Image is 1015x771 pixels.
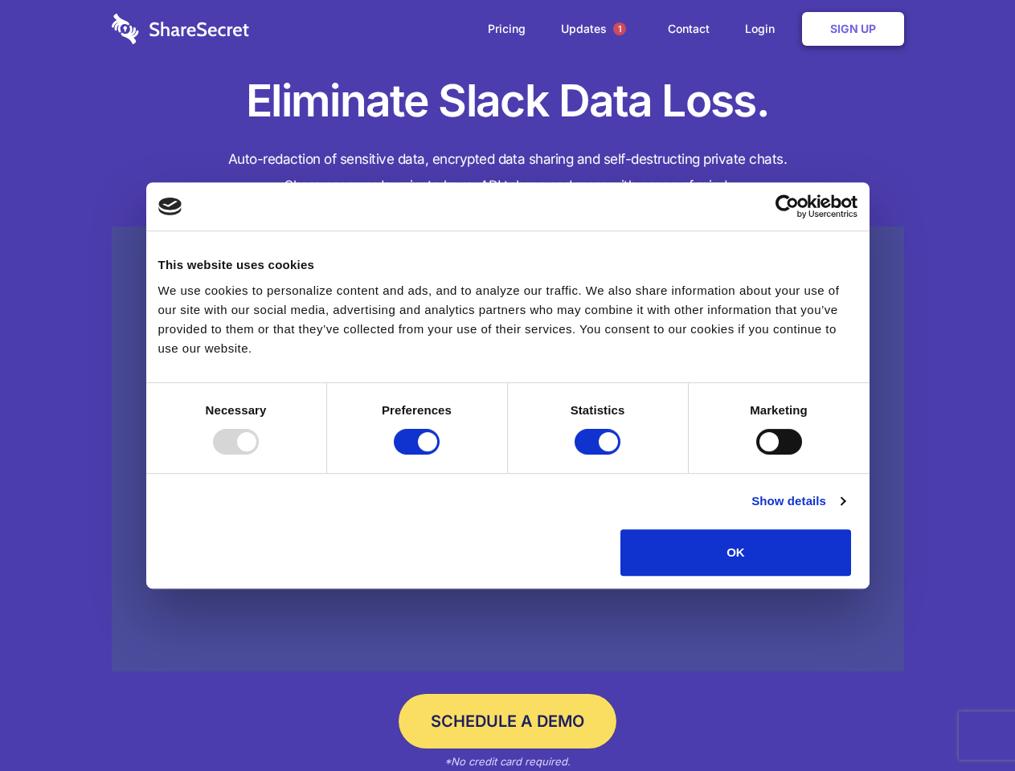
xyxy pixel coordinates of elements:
a: Sign Up [802,12,904,46]
div: We use cookies to personalize content and ads, and to analyze our traffic. We also share informat... [158,281,857,358]
a: Schedule a Demo [399,694,616,749]
strong: Necessary [206,403,267,417]
a: Login [729,4,799,54]
img: logo-wordmark-white-trans-d4663122ce5f474addd5e946df7df03e33cb6a1c49d2221995e7729f52c070b2.svg [112,14,249,44]
span: 1 [613,22,626,35]
h4: Auto-redaction of sensitive data, encrypted data sharing and self-destructing private chats. Shar... [112,146,904,199]
strong: Statistics [571,403,625,417]
h1: Eliminate Slack Data Loss. [112,72,904,130]
strong: Preferences [382,403,452,417]
img: logo [158,198,182,215]
em: *No credit card required. [444,755,571,768]
a: Usercentrics Cookiebot - opens in a new window [717,194,857,218]
a: Wistia video thumbnail [112,226,904,672]
button: OK [620,529,851,576]
a: Show details [751,492,845,511]
div: This website uses cookies [158,255,857,275]
a: Pricing [472,4,542,54]
strong: Marketing [750,403,808,417]
a: Contact [652,4,726,54]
